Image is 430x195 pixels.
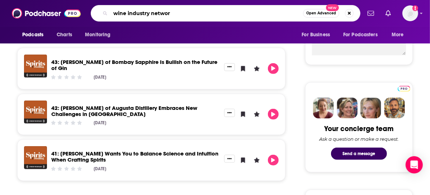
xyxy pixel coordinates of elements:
span: More [392,30,404,40]
span: New [326,4,339,11]
span: Logged in as rgertner [402,5,418,21]
button: Show profile menu [402,5,418,21]
div: [DATE] [94,120,106,125]
button: Send a message [331,148,387,160]
button: Bookmark Episode [238,155,249,166]
span: Podcasts [22,30,43,40]
img: Jon Profile [384,98,405,119]
img: Jules Profile [360,98,381,119]
button: open menu [17,28,53,42]
a: 41: John D.E. Jeffery Wants You to Balance Science and Intuition When Crafting Spirits [51,150,218,163]
span: Monitoring [85,30,110,40]
button: Leave a Rating [251,109,262,120]
span: For Podcasters [343,30,378,40]
button: Show More Button [224,109,235,117]
div: [DATE] [94,166,106,171]
button: open menu [387,28,413,42]
img: 43: Anne Brock of Bombay Sapphire Is Bullish on the Future of Gin [24,55,47,78]
a: Show notifications dropdown [365,7,377,19]
a: Pro website [398,85,410,92]
button: Show More Button [224,155,235,163]
img: Podchaser - Follow, Share and Rate Podcasts [12,6,81,20]
button: Bookmark Episode [238,63,249,74]
div: [DATE] [94,75,106,80]
button: open menu [80,28,120,42]
button: Play [268,63,279,74]
span: Charts [57,30,72,40]
span: For Business [302,30,330,40]
div: Search podcasts, credits, & more... [91,5,360,22]
img: User Profile [402,5,418,21]
img: Sydney Profile [313,98,334,119]
button: Play [268,109,279,120]
input: Search podcasts, credits, & more... [110,8,303,19]
img: 41: John D.E. Jeffery Wants You to Balance Science and Intuition When Crafting Spirits [24,146,47,169]
button: open menu [297,28,339,42]
button: Show More Button [224,63,235,71]
button: Play [268,155,279,166]
div: Community Rating: 0 out of 5 [50,120,83,126]
img: Barbara Profile [337,98,358,119]
div: Open Intercom Messenger [406,156,423,173]
img: 42: Alex Castle of Augusta Distillery Embraces New Challenges in Old Bourbon [24,101,47,124]
a: Show notifications dropdown [383,7,394,19]
div: Community Rating: 0 out of 5 [50,74,83,80]
svg: Add a profile image [412,5,418,11]
a: 43: Anne Brock of Bombay Sapphire Is Bullish on the Future of Gin [51,59,217,71]
a: Charts [52,28,76,42]
div: Ask a question or make a request. [319,136,399,142]
div: Community Rating: 0 out of 5 [50,166,83,171]
button: open menu [339,28,388,42]
button: Leave a Rating [251,63,262,74]
div: Your concierge team [325,124,394,133]
img: Podchaser Pro [398,86,410,92]
span: Open Advanced [306,11,336,15]
a: 42: Alex Castle of Augusta Distillery Embraces New Challenges in Old Bourbon [51,105,197,117]
button: Bookmark Episode [238,109,249,120]
button: Leave a Rating [251,155,262,166]
button: Open AdvancedNew [303,9,339,18]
